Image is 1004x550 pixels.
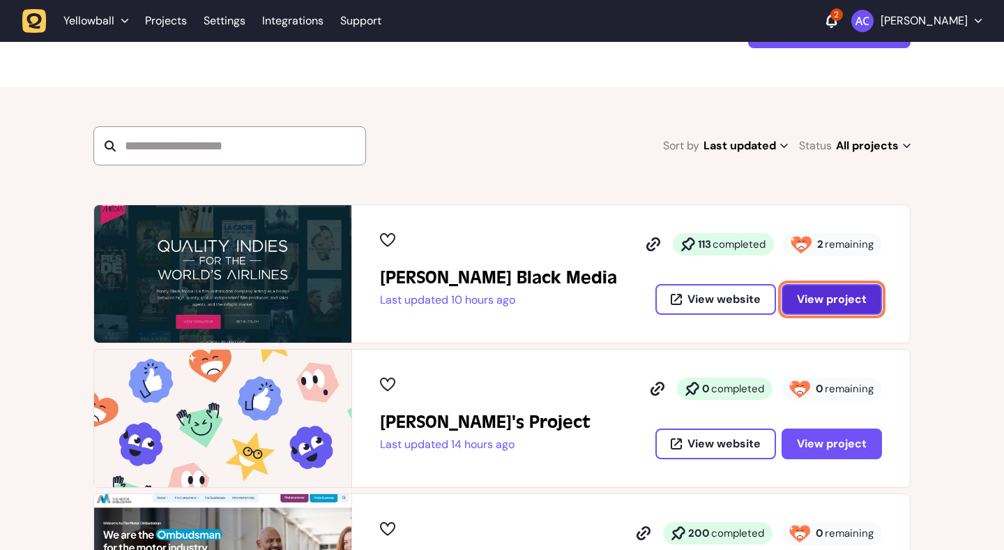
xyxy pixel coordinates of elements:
strong: 113 [698,237,711,251]
a: Support [340,14,381,28]
span: Sort by [663,136,699,156]
img: Ameet Chohan [851,10,874,32]
span: View website [687,294,761,305]
h2: Penny Black Media [380,267,617,289]
strong: 0 [816,382,823,396]
span: completed [713,237,766,251]
div: 2 [830,8,843,21]
button: View project [782,429,882,459]
p: Last updated 14 hours ago [380,438,591,452]
a: Projects [145,8,187,34]
span: Last updated [703,136,788,156]
a: Integrations [262,8,324,34]
p: [PERSON_NAME] [881,14,968,28]
span: View website [687,438,761,449]
strong: 0 [816,526,823,540]
strong: 2 [817,237,823,251]
span: All projects [836,136,911,156]
img: Harry's Project [94,350,351,487]
span: Yellowball [63,14,114,28]
h2: Harry's Project [380,411,591,433]
span: Status [799,136,832,156]
strong: 0 [702,382,710,396]
button: Yellowball [22,8,137,34]
button: View website [655,284,776,315]
span: completed [711,382,764,396]
button: View website [655,429,776,459]
p: Last updated 10 hours ago [380,293,617,307]
strong: 200 [688,526,710,540]
span: remaining [825,382,874,396]
a: Settings [204,8,245,34]
button: View project [782,284,882,315]
button: [PERSON_NAME] [851,10,982,32]
span: completed [711,526,764,540]
img: Penny Black Media [94,205,351,343]
span: remaining [825,526,874,540]
span: remaining [825,237,874,251]
span: View project [797,438,867,449]
span: View project [797,294,867,305]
